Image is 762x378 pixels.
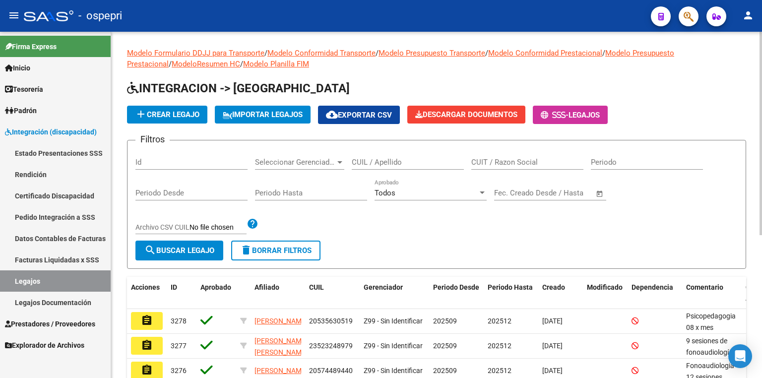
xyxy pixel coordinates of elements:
[171,317,187,325] span: 3278
[542,283,565,291] span: Creado
[433,342,457,350] span: 202509
[5,41,57,52] span: Firma Express
[379,49,485,58] a: Modelo Presupuesto Transporte
[254,367,308,375] span: [PERSON_NAME]
[127,106,207,124] button: Crear Legajo
[569,111,600,120] span: Legajos
[360,277,429,310] datatable-header-cell: Gerenciador
[144,244,156,256] mat-icon: search
[5,105,37,116] span: Padrón
[254,317,308,325] span: [PERSON_NAME]
[309,283,324,291] span: CUIL
[144,246,214,255] span: Buscar Legajo
[543,189,591,197] input: Fecha fin
[223,110,303,119] span: IMPORTAR LEGAJOS
[255,158,335,167] span: Seleccionar Gerenciador
[742,9,754,21] mat-icon: person
[171,283,177,291] span: ID
[632,283,673,291] span: Dependencia
[541,111,569,120] span: -
[326,111,392,120] span: Exportar CSV
[433,283,479,291] span: Periodo Desde
[78,5,122,27] span: - ospepri
[686,283,723,291] span: Comentario
[8,9,20,21] mat-icon: menu
[243,60,309,68] a: Modelo Planilla FIM
[5,63,30,73] span: Inicio
[542,317,563,325] span: [DATE]
[542,342,563,350] span: [DATE]
[172,60,240,68] a: ModeloResumen HC
[190,223,247,232] input: Archivo CSV CUIL
[309,367,353,375] span: 20574489440
[254,337,308,356] span: [PERSON_NAME] [PERSON_NAME]
[583,277,628,310] datatable-header-cell: Modificado
[5,126,97,137] span: Integración (discapacidad)
[267,49,376,58] a: Modelo Conformidad Transporte
[488,342,511,350] span: 202512
[433,367,457,375] span: 202509
[533,106,608,124] button: -Legajos
[686,312,755,377] span: Psicopedagogia 08 x mes septiembre / diciembre 2025 Lic. Mesplatere Andrea
[364,317,423,325] span: Z99 - Sin Identificar
[247,218,258,230] mat-icon: help
[587,283,623,291] span: Modificado
[433,317,457,325] span: 202509
[415,110,517,119] span: Descargar Documentos
[127,81,350,95] span: INTEGRACION -> [GEOGRAPHIC_DATA]
[251,277,305,310] datatable-header-cell: Afiliado
[407,106,525,124] button: Descargar Documentos
[200,283,231,291] span: Aprobado
[240,246,312,255] span: Borrar Filtros
[127,49,264,58] a: Modelo Formulario DDJJ para Transporte
[494,189,534,197] input: Fecha inicio
[309,342,353,350] span: 23523248979
[309,317,353,325] span: 20535630519
[135,110,199,119] span: Crear Legajo
[167,277,196,310] datatable-header-cell: ID
[240,244,252,256] mat-icon: delete
[364,283,403,291] span: Gerenciador
[538,277,583,310] datatable-header-cell: Creado
[318,106,400,124] button: Exportar CSV
[131,283,160,291] span: Acciones
[484,277,538,310] datatable-header-cell: Periodo Hasta
[171,367,187,375] span: 3276
[326,109,338,121] mat-icon: cloud_download
[429,277,484,310] datatable-header-cell: Periodo Desde
[364,342,423,350] span: Z99 - Sin Identificar
[254,283,279,291] span: Afiliado
[594,188,606,199] button: Open calendar
[5,318,95,329] span: Prestadores / Proveedores
[215,106,311,124] button: IMPORTAR LEGAJOS
[542,367,563,375] span: [DATE]
[171,342,187,350] span: 3277
[141,364,153,376] mat-icon: assignment
[305,277,360,310] datatable-header-cell: CUIL
[375,189,395,197] span: Todos
[135,108,147,120] mat-icon: add
[628,277,682,310] datatable-header-cell: Dependencia
[141,315,153,326] mat-icon: assignment
[5,84,43,95] span: Tesorería
[5,340,84,351] span: Explorador de Archivos
[488,317,511,325] span: 202512
[141,339,153,351] mat-icon: assignment
[135,132,170,146] h3: Filtros
[135,241,223,260] button: Buscar Legajo
[127,277,167,310] datatable-header-cell: Acciones
[728,344,752,368] div: Open Intercom Messenger
[488,367,511,375] span: 202512
[231,241,320,260] button: Borrar Filtros
[488,283,533,291] span: Periodo Hasta
[682,277,742,310] datatable-header-cell: Comentario
[135,223,190,231] span: Archivo CSV CUIL
[196,277,236,310] datatable-header-cell: Aprobado
[488,49,602,58] a: Modelo Conformidad Prestacional
[364,367,423,375] span: Z99 - Sin Identificar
